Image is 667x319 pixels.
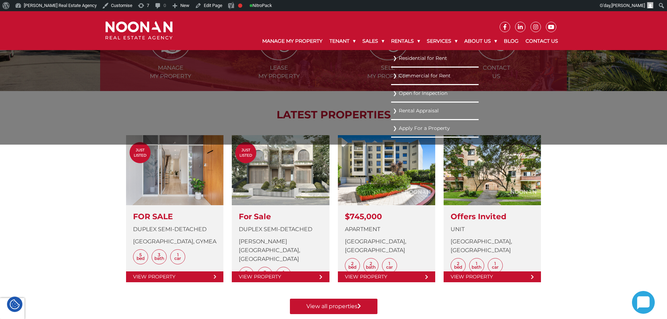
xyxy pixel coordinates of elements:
a: Residential for Rent [393,54,477,63]
div: Focus keyphrase not set [238,4,242,8]
a: Tenant [326,32,359,50]
a: View all properties [290,299,377,314]
a: Contact Us [522,32,562,50]
a: Manage My Property [259,32,326,50]
span: Just Listed [130,147,151,158]
span: [PERSON_NAME] [611,3,645,8]
a: Commercial for Rent [393,71,477,81]
a: Blog [500,32,522,50]
a: Sales [359,32,388,50]
a: Services [423,32,461,50]
a: About Us [461,32,500,50]
div: Cookie Settings [7,297,22,312]
img: Noonan Real Estate Agency [105,21,173,40]
a: Rentals [388,32,423,50]
a: Open for Inspection [393,89,477,98]
span: Just Listed [235,147,256,158]
a: Apply For a Property [393,124,477,133]
a: Rental Appraisal [393,106,477,116]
